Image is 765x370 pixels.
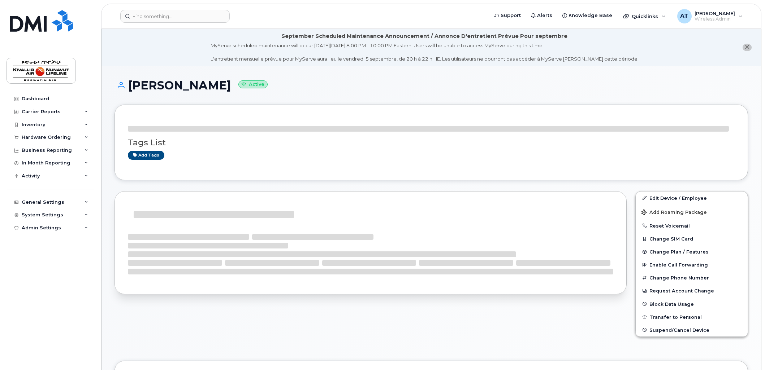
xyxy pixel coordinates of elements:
[649,249,709,255] span: Change Plan / Features
[636,191,748,204] a: Edit Device / Employee
[636,284,748,297] button: Request Account Change
[636,258,748,271] button: Enable Call Forwarding
[636,298,748,310] button: Block Data Usage
[636,219,748,232] button: Reset Voicemail
[211,42,639,62] div: MyServe scheduled maintenance will occur [DATE][DATE] 8:00 PM - 10:00 PM Eastern. Users will be u...
[649,327,709,332] span: Suspend/Cancel Device
[636,245,748,258] button: Change Plan / Features
[636,271,748,284] button: Change Phone Number
[636,232,748,245] button: Change SIM Card
[636,204,748,219] button: Add Roaming Package
[636,323,748,336] button: Suspend/Cancel Device
[128,138,735,147] h3: Tags List
[743,44,752,51] button: close notification
[128,151,164,160] a: Add tags
[114,79,748,92] h1: [PERSON_NAME]
[281,32,567,40] div: September Scheduled Maintenance Announcement / Annonce D'entretient Prévue Pour septembre
[238,80,268,89] small: Active
[636,310,748,323] button: Transfer to Personal
[641,210,707,216] span: Add Roaming Package
[649,262,708,268] span: Enable Call Forwarding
